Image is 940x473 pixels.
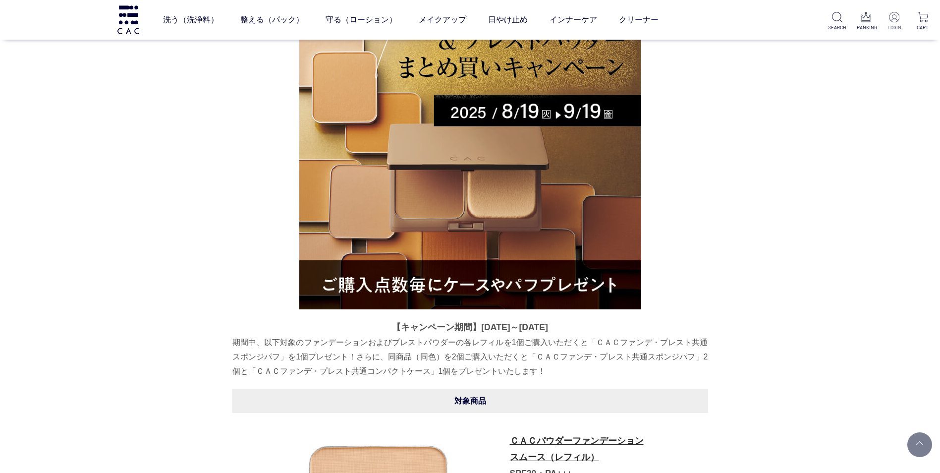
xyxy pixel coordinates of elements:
[232,319,708,335] p: 【キャンペーン期間】[DATE]～[DATE]
[163,6,219,34] a: 洗う（洗浄料）
[857,12,875,31] a: RANKING
[914,12,932,31] a: CART
[550,6,597,34] a: インナーケア
[510,436,644,462] a: ＣＡＣパウダーファンデーションスムース（レフィル）
[232,389,708,413] div: 対象商品
[885,24,903,31] p: LOGIN
[240,6,304,34] a: 整える（パック）
[116,5,141,34] img: logo
[828,24,846,31] p: SEARCH
[619,6,659,34] a: クリーナー
[232,335,708,379] p: 期間中、以下対象のファンデーションおよびプレストパウダーの各レフィルを1個ご購入いただくと「ＣＡＣファンデ・プレスト共通スポンジパフ」を1個プレゼント！さらに、同商品（同色）を2個ご購入いただく...
[419,6,466,34] a: メイクアップ
[914,24,932,31] p: CART
[488,6,528,34] a: 日やけ止め
[885,12,903,31] a: LOGIN
[857,24,875,31] p: RANKING
[326,6,397,34] a: 守る（ローション）
[828,12,846,31] a: SEARCH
